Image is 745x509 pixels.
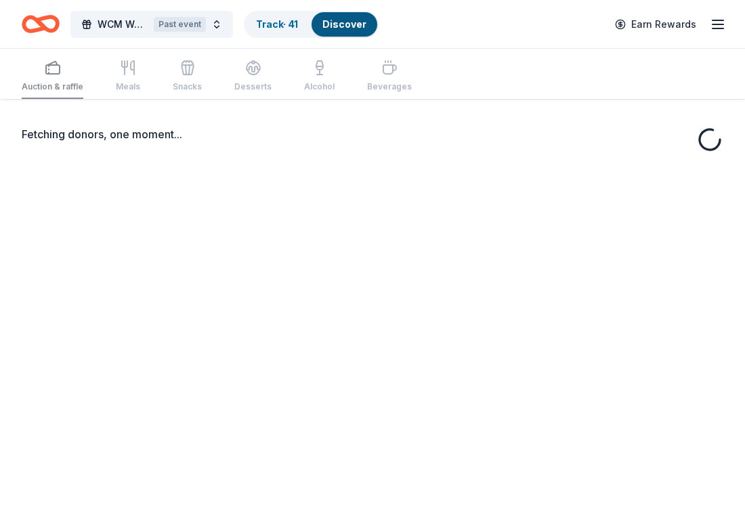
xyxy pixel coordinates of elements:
[607,12,704,37] a: Earn Rewards
[322,18,366,30] a: Discover
[70,11,233,38] button: WCM Weekly Free Community Bingo [GEOGRAPHIC_DATA] [US_STATE]Past event
[244,11,379,38] button: Track· 41Discover
[22,126,723,142] div: Fetching donors, one moment...
[22,8,60,40] a: Home
[256,18,298,30] a: Track· 41
[154,17,206,32] div: Past event
[98,16,148,33] span: WCM Weekly Free Community Bingo [GEOGRAPHIC_DATA] [US_STATE]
